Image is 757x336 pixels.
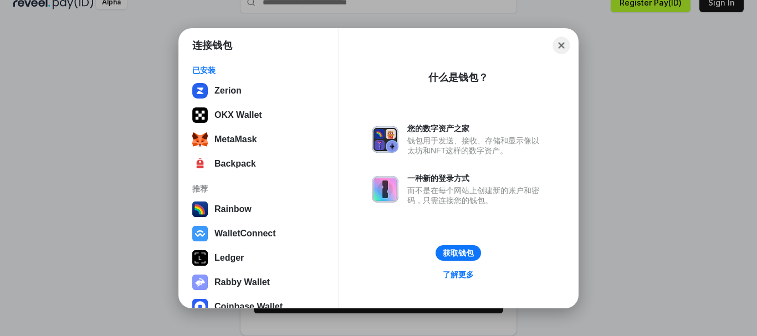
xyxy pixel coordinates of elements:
[214,110,262,120] div: OKX Wallet
[214,229,276,239] div: WalletConnect
[192,250,208,266] img: svg+xml,%3Csvg%20xmlns%3D%22http%3A%2F%2Fwww.w3.org%2F2000%2Fsvg%22%20width%3D%2228%22%20height%3...
[214,204,252,214] div: Rainbow
[443,270,474,280] div: 了解更多
[189,247,328,269] button: Ledger
[443,248,474,258] div: 获取钱包
[407,123,545,133] div: 您的数字资产之家
[436,245,481,261] button: 获取钱包
[214,159,256,169] div: Backpack
[214,253,244,263] div: Ledger
[192,65,325,75] div: 已安装
[407,136,545,156] div: 钱包用于发送、接收、存储和显示像以太坊和NFT这样的数字资产。
[214,135,257,144] div: MetaMask
[192,83,208,99] img: svg+xml,%3Csvg%20xmlns%3D%22http%3A%2F%2Fwww.w3.org%2F2000%2Fsvg%22%20width%3D%22512%22%20height%...
[407,173,545,183] div: 一种新的登录方式
[189,128,328,151] button: MetaMask
[189,153,328,175] button: Backpack
[192,184,325,194] div: 推荐
[372,126,398,153] img: svg+xml,%3Csvg%20xmlns%3D%22http%3A%2F%2Fwww.w3.org%2F2000%2Fsvg%22%20fill%3D%22none%22%20viewBox...
[189,80,328,102] button: Zerion
[436,267,480,282] a: 了解更多
[428,71,488,84] div: 什么是钱包？
[372,176,398,203] img: svg+xml,%3Csvg%20xmlns%3D%22http%3A%2F%2Fwww.w3.org%2F2000%2Fsvg%22%20fill%3D%22none%22%20viewBox...
[189,296,328,318] button: Coinbase Wallet
[189,223,328,245] button: WalletConnect
[192,226,208,241] img: svg+xml,%3Csvg%20width%3D%2228%22%20height%3D%2228%22%20viewBox%3D%220%200%2028%2028%22%20fill%3D...
[407,185,545,205] div: 而不是在每个网站上创建新的账户和密码，只需连接您的钱包。
[192,39,232,52] h1: 连接钱包
[192,299,208,314] img: svg+xml,%3Csvg%20width%3D%2228%22%20height%3D%2228%22%20viewBox%3D%220%200%2028%2028%22%20fill%3D...
[214,86,242,96] div: Zerion
[189,104,328,126] button: OKX Wallet
[214,277,270,287] div: Rabby Wallet
[192,275,208,290] img: svg+xml,%3Csvg%20xmlns%3D%22http%3A%2F%2Fwww.w3.org%2F2000%2Fsvg%22%20fill%3D%22none%22%20viewBox...
[553,37,570,54] button: Close
[192,201,208,217] img: svg+xml,%3Csvg%20width%3D%22120%22%20height%3D%22120%22%20viewBox%3D%220%200%20120%20120%22%20fil...
[189,198,328,220] button: Rainbow
[192,107,208,123] img: 5VZ71FV6L7PA3gg3tXrdQ+DgLhC+75Wq3no69P3MC0NFQpx2lL04Ql9gHK1bRDjsSBIvScBnDTk1WrlGIZBorIDEYJj+rhdgn...
[192,132,208,147] img: svg+xml;base64,PHN2ZyB3aWR0aD0iMzUiIGhlaWdodD0iMzQiIHZpZXdCb3g9IjAgMCAzNSAzNCIgZmlsbD0ibm9uZSIgeG...
[214,302,283,312] div: Coinbase Wallet
[192,156,208,172] img: 4BxBxKvl5W07cAAAAASUVORK5CYII=
[189,271,328,293] button: Rabby Wallet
